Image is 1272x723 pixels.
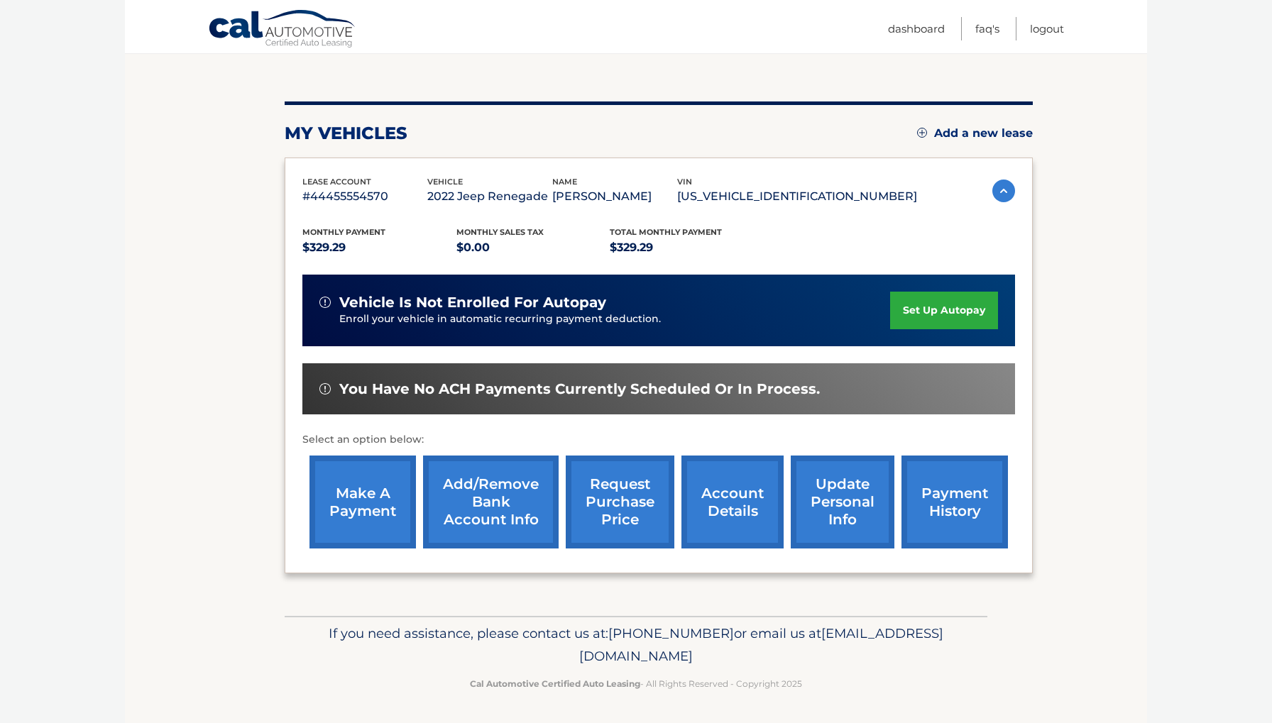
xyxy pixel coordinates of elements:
[890,292,998,329] a: set up autopay
[677,187,917,206] p: [US_VEHICLE_IDENTIFICATION_NUMBER]
[470,678,640,689] strong: Cal Automotive Certified Auto Leasing
[339,380,820,398] span: You have no ACH payments currently scheduled or in process.
[579,625,943,664] span: [EMAIL_ADDRESS][DOMAIN_NAME]
[319,297,331,308] img: alert-white.svg
[208,9,357,50] a: Cal Automotive
[681,456,784,548] a: account details
[302,227,385,237] span: Monthly Payment
[992,180,1015,202] img: accordion-active.svg
[302,187,427,206] p: #44455554570
[888,17,945,40] a: Dashboard
[302,177,371,187] span: lease account
[975,17,999,40] a: FAQ's
[917,128,927,138] img: add.svg
[339,294,606,311] span: vehicle is not enrolled for autopay
[1030,17,1064,40] a: Logout
[791,456,894,548] a: update personal info
[456,238,610,258] p: $0.00
[552,187,677,206] p: [PERSON_NAME]
[677,177,692,187] span: vin
[917,126,1033,140] a: Add a new lease
[294,676,978,691] p: - All Rights Reserved - Copyright 2025
[339,311,890,327] p: Enroll your vehicle in automatic recurring payment deduction.
[427,177,463,187] span: vehicle
[901,456,1008,548] a: payment history
[610,238,764,258] p: $329.29
[285,123,407,144] h2: my vehicles
[302,431,1015,448] p: Select an option below:
[294,622,978,668] p: If you need assistance, please contact us at: or email us at
[423,456,559,548] a: Add/Remove bank account info
[608,625,734,641] span: [PHONE_NUMBER]
[456,227,544,237] span: Monthly sales Tax
[427,187,552,206] p: 2022 Jeep Renegade
[566,456,674,548] a: request purchase price
[309,456,416,548] a: make a payment
[610,227,722,237] span: Total Monthly Payment
[302,238,456,258] p: $329.29
[552,177,577,187] span: name
[319,383,331,394] img: alert-white.svg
